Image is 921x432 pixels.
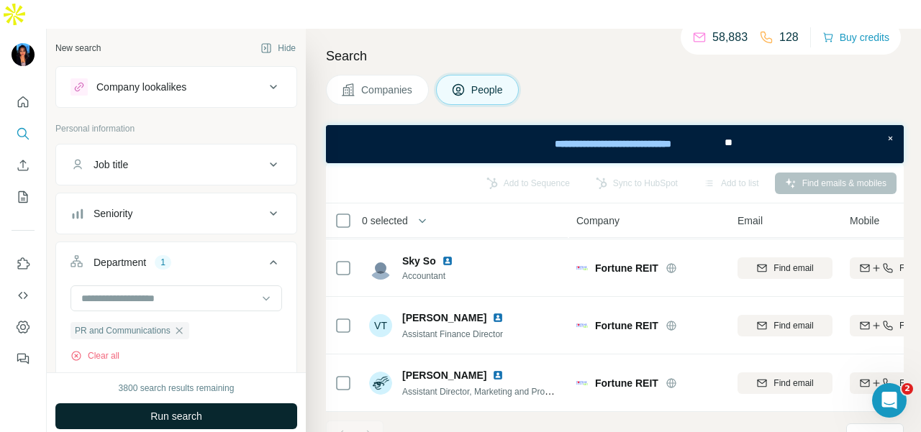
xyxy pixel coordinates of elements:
div: 1 [155,256,171,269]
button: Search [12,121,35,147]
img: Avatar [369,372,392,395]
button: Run search [55,403,297,429]
button: Company lookalikes [56,70,296,104]
span: Sky So [402,254,436,268]
img: Logo of Fortune REIT [576,320,588,331]
span: Fortune REIT [595,318,658,333]
img: Logo of Fortune REIT [576,377,588,389]
button: Job title [56,147,296,182]
div: Company lookalikes [96,80,186,94]
button: Dashboard [12,314,35,340]
p: 128 [779,29,799,46]
button: Use Surfe on LinkedIn [12,251,35,277]
div: New search [55,42,101,55]
p: 58,883 [712,29,748,46]
img: LinkedIn logo [492,312,504,323]
span: Mobile [850,213,879,228]
button: Use Surfe API [12,282,35,308]
button: Clear all [71,349,119,362]
span: [PERSON_NAME] [402,368,486,382]
img: Avatar [12,43,35,66]
span: Accountant [402,270,459,282]
img: LinkedIn logo [442,255,453,267]
span: 2 [902,383,913,395]
button: Find email [738,315,832,336]
button: Department1 [56,245,296,285]
button: Enrich CSV [12,152,35,178]
div: Seniority [94,206,132,221]
div: Job title [94,157,128,172]
img: Logo of Fortune REIT [576,262,588,274]
button: Feedback [12,346,35,372]
img: LinkedIn logo [492,369,504,381]
span: 0 selected [362,213,408,228]
span: Find email [773,262,813,275]
img: Avatar [369,257,392,280]
h4: Search [326,46,904,66]
span: Find email [773,377,813,390]
span: Email [738,213,763,228]
button: Find email [738,372,832,394]
div: Department [94,255,146,270]
span: Find email [773,319,813,332]
span: People [471,83,504,97]
span: Assistant Director, Marketing and Promotions [402,385,575,397]
button: My lists [12,184,35,210]
iframe: Intercom live chat [872,383,907,418]
div: 3800 search results remaining [119,382,235,395]
span: Run search [150,409,202,423]
span: Companies [361,83,414,97]
span: Company [576,213,620,228]
button: Seniority [56,196,296,231]
span: [PERSON_NAME] [402,311,486,325]
button: Quick start [12,89,35,115]
button: Buy credits [822,27,889,47]
iframe: Banner [326,125,904,163]
span: Assistant Finance Director [402,329,503,339]
div: VT [369,314,392,337]
button: Hide [250,37,306,59]
span: PR and Communications [75,324,171,337]
span: Fortune REIT [595,376,658,390]
p: Personal information [55,122,297,135]
button: Find email [738,257,832,279]
span: Fortune REIT [595,261,658,275]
